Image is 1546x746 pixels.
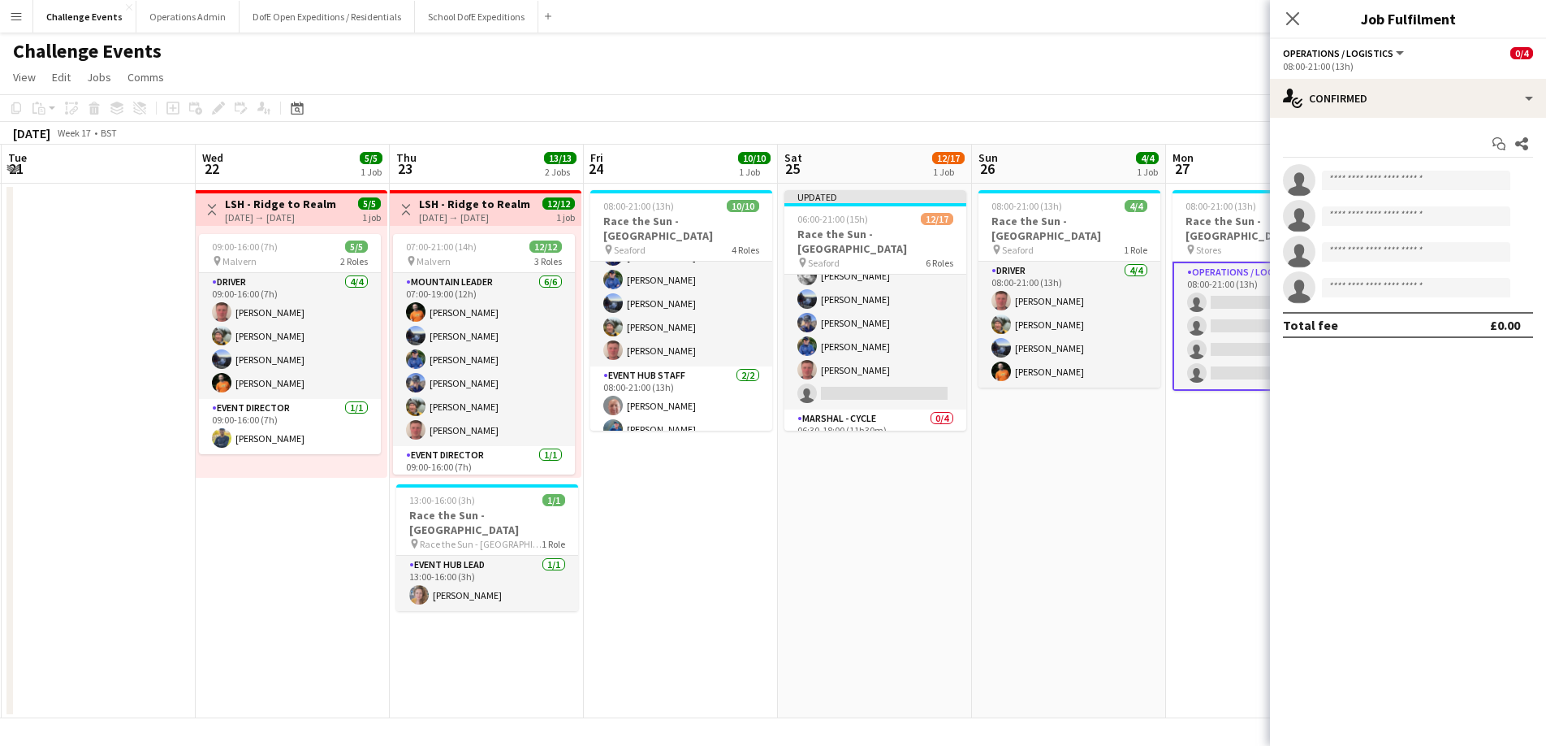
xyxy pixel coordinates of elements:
[362,210,381,223] div: 1 job
[420,538,542,550] span: Race the Sun - [GEOGRAPHIC_DATA]
[590,366,772,445] app-card-role: Event Hub Staff2/208:00-21:00 (13h)[PERSON_NAME][PERSON_NAME]
[738,152,771,164] span: 10/10
[590,150,603,165] span: Fri
[54,127,94,139] span: Week 17
[393,234,575,475] app-job-card: 07:00-21:00 (14h)12/12 Malvern3 RolesMountain Leader6/607:00-19:00 (12h)[PERSON_NAME][PERSON_NAME...
[1270,79,1546,118] div: Confirmed
[136,1,240,33] button: Operations Admin
[739,166,770,178] div: 1 Job
[415,1,538,33] button: School DofE Expeditions
[1283,47,1406,59] button: Operations / Logistics
[406,241,477,253] span: 07:00-21:00 (14h)
[200,159,223,178] span: 22
[8,150,27,165] span: Tue
[225,211,336,223] div: [DATE] → [DATE]
[1172,262,1354,391] app-card-role: Operations / Logistics0/408:00-21:00 (13h)
[199,399,381,454] app-card-role: Event Director1/109:00-16:00 (7h)[PERSON_NAME]
[545,166,576,178] div: 2 Jobs
[978,262,1160,388] app-card-role: Driver4/408:00-21:00 (13h)[PERSON_NAME][PERSON_NAME][PERSON_NAME][PERSON_NAME]
[240,1,415,33] button: DofE Open Expeditions / Residentials
[932,152,965,164] span: 12/17
[784,150,802,165] span: Sat
[199,234,381,454] app-job-card: 09:00-16:00 (7h)5/5 Malvern2 RolesDriver4/409:00-16:00 (7h)[PERSON_NAME][PERSON_NAME][PERSON_NAME...
[87,70,111,85] span: Jobs
[921,213,953,225] span: 12/17
[1283,60,1533,72] div: 08:00-21:00 (13h)
[614,244,646,256] span: Seaford
[1170,159,1194,178] span: 27
[6,159,27,178] span: 21
[6,67,42,88] a: View
[1125,200,1147,212] span: 4/4
[396,484,578,611] app-job-card: 13:00-16:00 (3h)1/1Race the Sun - [GEOGRAPHIC_DATA] Race the Sun - [GEOGRAPHIC_DATA]1 RoleEvent H...
[542,538,565,550] span: 1 Role
[417,255,451,267] span: Malvern
[13,125,50,141] div: [DATE]
[222,255,257,267] span: Malvern
[933,166,964,178] div: 1 Job
[13,39,162,63] h1: Challenge Events
[784,190,966,431] app-job-card: Updated06:00-21:00 (15h)12/17Race the Sun - [GEOGRAPHIC_DATA] Seaford6 RolesEvent Hub Lead1/106:0...
[978,214,1160,243] h3: Race the Sun - [GEOGRAPHIC_DATA]
[590,190,772,431] app-job-card: 08:00-21:00 (13h)10/10Race the Sun - [GEOGRAPHIC_DATA] Seaford4 RolesEvent Hub Staff6/608:00-21:0...
[45,67,77,88] a: Edit
[544,152,577,164] span: 13/13
[419,211,530,223] div: [DATE] → [DATE]
[202,150,223,165] span: Wed
[396,556,578,611] app-card-role: Event Hub Lead1/113:00-16:00 (3h)[PERSON_NAME]
[784,190,966,203] div: Updated
[782,159,802,178] span: 25
[542,197,575,210] span: 12/12
[396,150,417,165] span: Thu
[991,200,1062,212] span: 08:00-21:00 (13h)
[588,159,603,178] span: 24
[101,127,117,139] div: BST
[1172,190,1354,391] app-job-card: 08:00-21:00 (13h)0/4Race the Sun - [GEOGRAPHIC_DATA] Stores1 RoleOperations / Logistics0/408:00-2...
[1136,152,1159,164] span: 4/4
[393,446,575,501] app-card-role: Event Director1/109:00-16:00 (7h)
[199,273,381,399] app-card-role: Driver4/409:00-16:00 (7h)[PERSON_NAME][PERSON_NAME][PERSON_NAME][PERSON_NAME]
[409,494,475,506] span: 13:00-16:00 (3h)
[1490,317,1520,333] div: £0.00
[121,67,171,88] a: Comms
[52,70,71,85] span: Edit
[534,255,562,267] span: 3 Roles
[394,159,417,178] span: 23
[127,70,164,85] span: Comms
[1137,166,1158,178] div: 1 Job
[1172,214,1354,243] h3: Race the Sun - [GEOGRAPHIC_DATA]
[926,257,953,269] span: 6 Roles
[1283,47,1393,59] span: Operations / Logistics
[1283,317,1338,333] div: Total fee
[590,214,772,243] h3: Race the Sun - [GEOGRAPHIC_DATA]
[360,152,382,164] span: 5/5
[13,70,36,85] span: View
[80,67,118,88] a: Jobs
[396,508,578,537] h3: Race the Sun - [GEOGRAPHIC_DATA]
[603,200,674,212] span: 08:00-21:00 (13h)
[345,241,368,253] span: 5/5
[1124,244,1147,256] span: 1 Role
[1270,8,1546,29] h3: Job Fulfilment
[225,197,336,211] h3: LSH - Ridge to Realm
[542,494,565,506] span: 1/1
[358,197,381,210] span: 5/5
[1185,200,1256,212] span: 08:00-21:00 (13h)
[212,241,278,253] span: 09:00-16:00 (7h)
[393,273,575,446] app-card-role: Mountain Leader6/607:00-19:00 (12h)[PERSON_NAME][PERSON_NAME][PERSON_NAME][PERSON_NAME][PERSON_NA...
[784,227,966,256] h3: Race the Sun - [GEOGRAPHIC_DATA]
[361,166,382,178] div: 1 Job
[419,197,530,211] h3: LSH - Ridge to Realm
[529,241,562,253] span: 12/12
[1172,150,1194,165] span: Mon
[978,190,1160,388] app-job-card: 08:00-21:00 (13h)4/4Race the Sun - [GEOGRAPHIC_DATA] Seaford1 RoleDriver4/408:00-21:00 (13h)[PERS...
[797,213,868,225] span: 06:00-21:00 (15h)
[590,193,772,366] app-card-role: Event Hub Staff6/608:00-21:00 (13h)[PERSON_NAME][PERSON_NAME][PERSON_NAME][PERSON_NAME][PERSON_NA...
[1196,244,1221,256] span: Stores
